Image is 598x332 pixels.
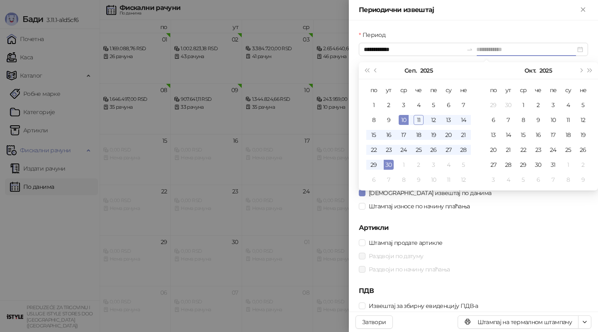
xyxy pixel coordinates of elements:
td: 2025-09-29 [486,98,501,112]
td: 2025-10-04 [441,157,456,172]
td: 2025-09-03 [396,98,411,112]
div: 2 [578,160,588,170]
div: 28 [503,160,513,170]
div: 5 [429,100,439,110]
td: 2025-09-25 [411,142,426,157]
div: 5 [458,160,468,170]
button: Следећи месец (PageDown) [576,62,585,79]
td: 2025-10-19 [576,127,591,142]
td: 2025-10-09 [411,172,426,187]
div: 3 [488,175,498,185]
td: 2025-09-23 [381,142,396,157]
span: Штампај износе по начину плаћања [365,202,473,211]
th: ср [516,83,531,98]
button: Изабери месец [524,62,536,79]
div: 21 [503,145,513,155]
div: 1 [369,100,379,110]
span: Штампај продате артикле [365,238,446,247]
td: 2025-10-11 [441,172,456,187]
th: ут [381,83,396,98]
div: 8 [518,115,528,125]
div: 11 [563,115,573,125]
div: 14 [458,115,468,125]
div: 2 [533,100,543,110]
div: 5 [518,175,528,185]
div: 15 [369,130,379,140]
td: 2025-11-01 [561,157,576,172]
div: 29 [518,160,528,170]
td: 2025-10-03 [546,98,561,112]
td: 2025-10-10 [426,172,441,187]
div: 26 [429,145,439,155]
label: Период [359,30,390,39]
div: 10 [399,115,409,125]
span: swap-right [466,46,473,53]
td: 2025-09-06 [441,98,456,112]
div: 4 [563,100,573,110]
div: 24 [548,145,558,155]
div: 10 [429,175,439,185]
th: по [486,83,501,98]
div: 26 [578,145,588,155]
div: 15 [518,130,528,140]
div: 17 [399,130,409,140]
div: 14 [503,130,513,140]
div: 27 [488,160,498,170]
div: 4 [503,175,513,185]
div: 30 [384,160,394,170]
div: 23 [384,145,394,155]
td: 2025-10-02 [531,98,546,112]
div: 21 [458,130,468,140]
td: 2025-10-20 [486,142,501,157]
div: 8 [369,115,379,125]
div: 3 [548,100,558,110]
td: 2025-11-04 [501,172,516,187]
div: 7 [458,100,468,110]
td: 2025-10-05 [456,157,471,172]
div: 10 [548,115,558,125]
th: пе [426,83,441,98]
div: 9 [414,175,424,185]
button: Close [578,5,588,15]
td: 2025-09-28 [456,142,471,157]
input: Период [364,45,463,54]
div: 20 [444,130,453,140]
td: 2025-09-30 [381,157,396,172]
div: 1 [518,100,528,110]
button: Изабери годину [539,62,552,79]
td: 2025-10-17 [546,127,561,142]
td: 2025-09-26 [426,142,441,157]
td: 2025-09-02 [381,98,396,112]
div: 29 [369,160,379,170]
td: 2025-09-21 [456,127,471,142]
div: 6 [533,175,543,185]
td: 2025-10-11 [561,112,576,127]
div: 18 [563,130,573,140]
td: 2025-10-25 [561,142,576,157]
div: 7 [548,175,558,185]
div: 31 [548,160,558,170]
div: 3 [429,160,439,170]
td: 2025-10-31 [546,157,561,172]
td: 2025-09-09 [381,112,396,127]
div: 6 [444,100,453,110]
div: 16 [533,130,543,140]
div: 9 [533,115,543,125]
td: 2025-09-01 [366,98,381,112]
td: 2025-09-19 [426,127,441,142]
div: 5 [578,100,588,110]
div: 19 [429,130,439,140]
span: Раздвоји по датуму [365,251,426,261]
td: 2025-09-05 [426,98,441,112]
div: 6 [369,175,379,185]
div: 30 [503,100,513,110]
td: 2025-10-01 [396,157,411,172]
button: Изабери годину [420,62,433,79]
td: 2025-10-02 [411,157,426,172]
td: 2025-09-29 [366,157,381,172]
div: 6 [488,115,498,125]
td: 2025-09-20 [441,127,456,142]
td: 2025-10-09 [531,112,546,127]
td: 2025-09-14 [456,112,471,127]
th: не [576,83,591,98]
